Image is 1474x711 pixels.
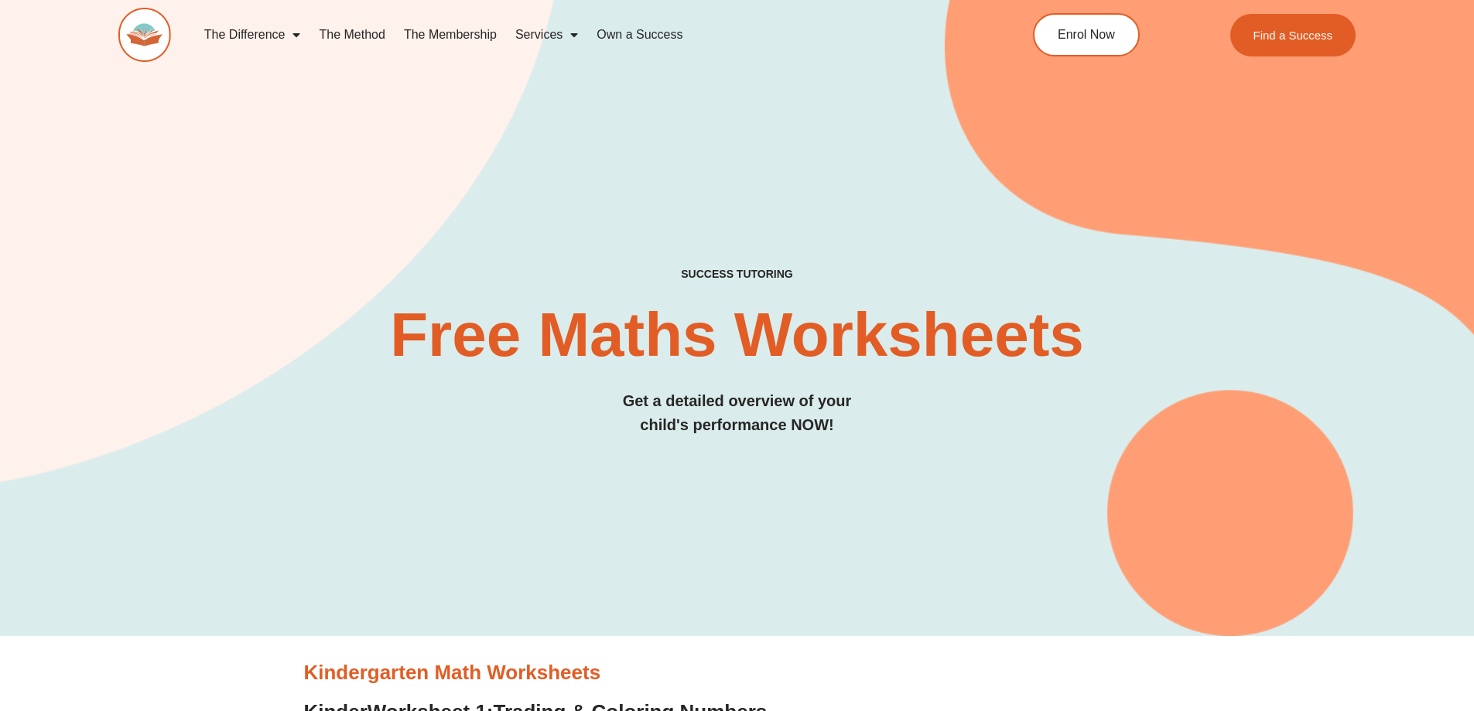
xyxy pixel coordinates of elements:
[118,304,1356,366] h2: Free Maths Worksheets​
[506,17,587,53] a: Services
[395,17,506,53] a: The Membership
[118,268,1356,281] h4: SUCCESS TUTORING​
[304,660,1171,686] h3: Kindergarten Math Worksheets
[1253,29,1333,41] span: Find a Success
[310,17,394,53] a: The Method
[195,17,963,53] nav: Menu
[587,17,692,53] a: Own a Success
[1230,14,1356,56] a: Find a Success
[1058,29,1115,41] span: Enrol Now
[118,389,1356,437] h3: Get a detailed overview of your child's performance NOW!
[195,17,310,53] a: The Difference
[1033,13,1140,56] a: Enrol Now
[1397,637,1474,711] iframe: Chat Widget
